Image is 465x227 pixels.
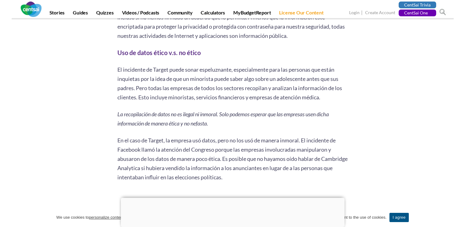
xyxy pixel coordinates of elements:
a: I agree [454,214,460,221]
p: Debemos tener en cuenta que nuestras actividades en la web pueden ser rastreadas y analizadas, in... [117,3,348,40]
img: CentSai [21,2,41,17]
a: Calculators [197,10,229,18]
a: Quizzes [93,10,117,18]
p: El incidente de Target puede sonar espeluznante, especialmente para las personas que están inquie... [117,65,348,102]
a: Community [164,10,196,18]
a: MyBudgetReport [230,10,274,18]
a: I agree [389,213,408,222]
a: Guides [69,10,92,18]
i: La recopilación de datos no es ilegal ni inmoral. Solo podemos esperar que las empresas usen dich... [117,111,329,127]
a: Videos / Podcasts [118,10,163,18]
a: Create Account [365,10,395,16]
a: Login [349,10,360,16]
span: We use cookies to . By continuing to browse this site you consent to the use of cookies. [56,214,386,221]
iframe: Advertisement [121,198,345,225]
p: En el caso de Target, la empresa usó datos, pero no los usó de manera inmoral. El incidente de Fa... [117,136,348,182]
a: CentSai Trivia [399,2,436,8]
span: | [361,9,364,16]
a: Stories [46,10,69,18]
b: Uso de datos ético v.s. no ético [117,49,201,56]
u: personalize content and advertisements, to provide social media functions, and to analyze our tra... [89,215,266,220]
a: License Our Content [275,10,327,18]
a: CentSai One [399,10,436,16]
